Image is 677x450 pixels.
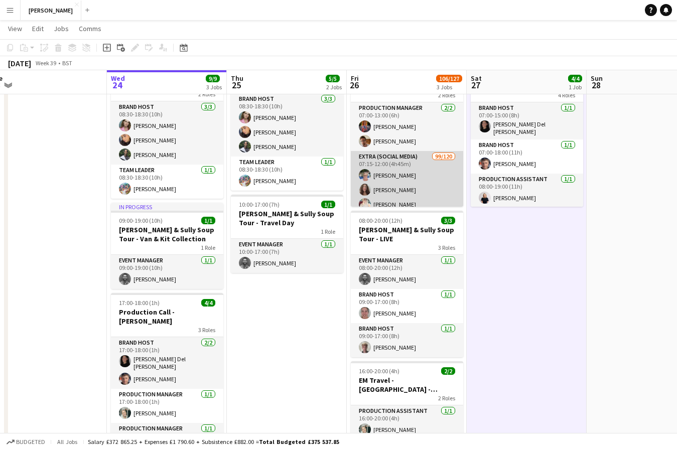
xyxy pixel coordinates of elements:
[471,58,583,207] app-job-card: 07:00-19:00 (12h)4/4Coventry Live - [PERSON_NAME]4 RolesBrand Host1/107:00-15:00 (8h)[PERSON_NAME...
[50,22,73,35] a: Jobs
[206,75,220,82] span: 9/9
[79,24,101,33] span: Comms
[231,195,343,273] app-job-card: 10:00-17:00 (7h)1/1[PERSON_NAME] & Sully Soup Tour - Travel Day1 RoleEvent Manager1/110:00-17:00 ...
[5,436,47,447] button: Budgeted
[111,203,223,211] div: In progress
[33,59,58,67] span: Week 39
[441,217,455,224] span: 3/3
[28,22,48,35] a: Edit
[119,299,160,307] span: 17:00-18:00 (1h)
[558,91,575,99] span: 4 Roles
[109,79,125,91] span: 24
[351,323,463,357] app-card-role: Brand Host1/109:00-17:00 (8h)[PERSON_NAME]
[111,293,223,441] app-job-card: 17:00-18:00 (1h)4/4Production Call - [PERSON_NAME]3 RolesBrand Host2/217:00-18:00 (1h)[PERSON_NAM...
[351,225,463,243] h3: [PERSON_NAME] & Sully Soup Tour - LIVE
[437,83,462,91] div: 3 Jobs
[471,174,583,208] app-card-role: Production Assistant1/108:00-19:00 (11h)[PERSON_NAME]
[349,79,359,91] span: 26
[201,217,215,224] span: 1/1
[8,58,31,68] div: [DATE]
[206,83,222,91] div: 3 Jobs
[231,58,343,191] app-job-card: 08:30-18:30 (10h)4/4Big Data AI - Google2 RolesBrand Host3/308:30-18:30 (10h)[PERSON_NAME][PERSON...
[8,24,22,33] span: View
[111,58,223,199] app-job-card: In progress08:30-18:30 (10h)4/4Big Data AI - Google2 RolesBrand Host3/308:30-18:30 (10h)[PERSON_N...
[589,79,603,91] span: 28
[201,299,215,307] span: 4/4
[351,376,463,394] h3: EM Travel - [GEOGRAPHIC_DATA] - [GEOGRAPHIC_DATA]
[569,83,582,91] div: 1 Job
[231,239,343,273] app-card-role: Event Manager1/110:00-17:00 (7h)[PERSON_NAME]
[4,22,26,35] a: View
[231,74,243,83] span: Thu
[351,405,463,439] app-card-role: Production Assistant1/116:00-20:00 (4h)[PERSON_NAME]
[231,93,343,157] app-card-role: Brand Host3/308:30-18:30 (10h)[PERSON_NAME][PERSON_NAME][PERSON_NAME]
[55,438,79,445] span: All jobs
[259,438,339,445] span: Total Budgeted £375 537.85
[62,59,72,67] div: BST
[231,209,343,227] h3: [PERSON_NAME] & Sully Soup Tour - Travel Day
[231,157,343,191] app-card-role: Team Leader1/108:30-18:30 (10h)[PERSON_NAME]
[111,101,223,165] app-card-role: Brand Host3/308:30-18:30 (10h)[PERSON_NAME][PERSON_NAME][PERSON_NAME]
[438,244,455,251] span: 3 Roles
[326,83,342,91] div: 2 Jobs
[111,389,223,423] app-card-role: Production Manager1/117:00-18:00 (1h)[PERSON_NAME]
[111,337,223,389] app-card-role: Brand Host2/217:00-18:00 (1h)[PERSON_NAME] Del [PERSON_NAME][PERSON_NAME]
[201,244,215,251] span: 1 Role
[111,255,223,289] app-card-role: Event Manager1/109:00-19:00 (10h)[PERSON_NAME]
[436,75,462,82] span: 106/127
[111,203,223,289] app-job-card: In progress09:00-19:00 (10h)1/1[PERSON_NAME] & Sully Soup Tour - Van & Kit Collection1 RoleEvent ...
[591,74,603,83] span: Sun
[198,326,215,334] span: 3 Roles
[111,308,223,326] h3: Production Call - [PERSON_NAME]
[438,394,455,402] span: 2 Roles
[351,289,463,323] app-card-role: Brand Host1/109:00-17:00 (8h)[PERSON_NAME]
[351,74,359,83] span: Fri
[471,74,482,83] span: Sat
[438,91,455,99] span: 2 Roles
[32,24,44,33] span: Edit
[359,367,399,375] span: 16:00-20:00 (4h)
[568,75,582,82] span: 4/4
[471,139,583,174] app-card-role: Brand Host1/107:00-18:00 (11h)[PERSON_NAME]
[54,24,69,33] span: Jobs
[321,201,335,208] span: 1/1
[326,75,340,82] span: 5/5
[111,165,223,199] app-card-role: Team Leader1/108:30-18:30 (10h)[PERSON_NAME]
[351,58,463,207] app-job-card: 07:00-13:00 (6h)101/122CONFIRMED - Aldi and Secret Recording Artist - [DATE]2 RolesProduction Man...
[351,102,463,151] app-card-role: Production Manager2/207:00-13:00 (6h)[PERSON_NAME][PERSON_NAME]
[441,367,455,375] span: 2/2
[351,255,463,289] app-card-role: Event Manager1/108:00-20:00 (12h)[PERSON_NAME]
[21,1,81,20] button: [PERSON_NAME]
[229,79,243,91] span: 25
[75,22,105,35] a: Comms
[111,225,223,243] h3: [PERSON_NAME] & Sully Soup Tour - Van & Kit Collection
[111,74,125,83] span: Wed
[471,102,583,139] app-card-role: Brand Host1/107:00-15:00 (8h)[PERSON_NAME] Del [PERSON_NAME]
[469,79,482,91] span: 27
[351,211,463,357] app-job-card: 08:00-20:00 (12h)3/3[PERSON_NAME] & Sully Soup Tour - LIVE3 RolesEvent Manager1/108:00-20:00 (12h...
[119,217,163,224] span: 09:00-19:00 (10h)
[359,217,402,224] span: 08:00-20:00 (12h)
[321,228,335,235] span: 1 Role
[239,201,280,208] span: 10:00-17:00 (7h)
[16,438,45,445] span: Budgeted
[88,438,339,445] div: Salary £372 865.25 + Expenses £1 790.60 + Subsistence £882.00 =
